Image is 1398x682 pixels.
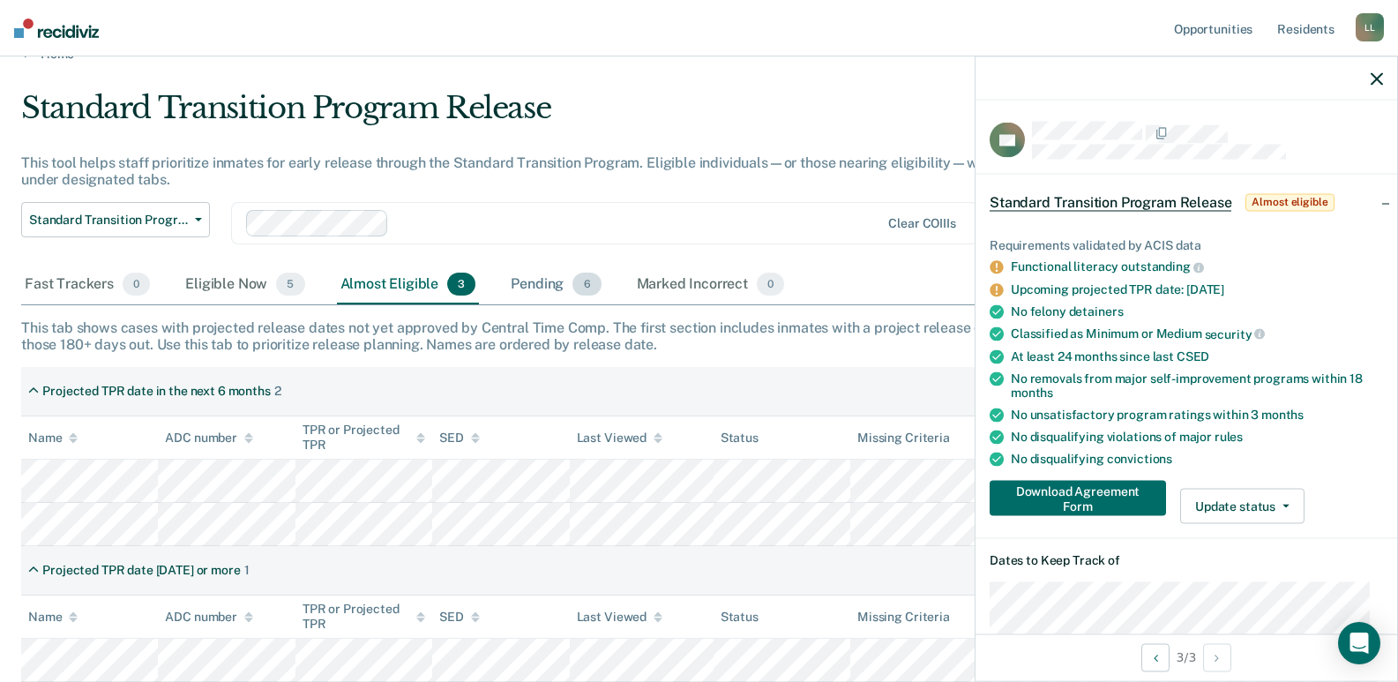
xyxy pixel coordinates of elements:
[1011,282,1383,297] div: Upcoming projected TPR date: [DATE]
[990,237,1383,252] div: Requirements validated by ACIS data
[572,273,601,296] span: 6
[42,384,271,399] div: Projected TPR date in the next 6 months
[439,431,480,446] div: SED
[633,266,789,304] div: Marked Incorrect
[888,216,955,231] div: Clear COIIIs
[1011,348,1383,363] div: At least 24 months since last
[21,154,1070,188] div: This tool helps staff prioritize inmates for early release through the Standard Transition Progra...
[857,610,950,625] div: Missing Criteria
[1261,408,1304,422] span: months
[1107,452,1172,466] span: convictions
[1011,304,1383,319] div: No felony
[182,266,308,304] div: Eligible Now
[721,610,759,625] div: Status
[1011,259,1383,275] div: Functional literacy outstanding
[990,193,1231,211] span: Standard Transition Program Release
[1180,489,1305,524] button: Update status
[28,610,78,625] div: Name
[1203,643,1231,671] button: Next Opportunity
[1205,326,1266,341] span: security
[123,273,150,296] span: 0
[1141,643,1170,671] button: Previous Opportunity
[976,633,1397,680] div: 3 / 3
[1011,371,1383,401] div: No removals from major self-improvement programs within 18
[1011,326,1383,342] div: Classified as Minimum or Medium
[1245,193,1334,211] span: Almost eligible
[1011,408,1383,423] div: No unsatisfactory program ratings within 3
[990,481,1173,516] a: Navigate to form link
[21,319,1377,353] div: This tab shows cases with projected release dates not yet approved by Central Time Comp. The firs...
[1215,430,1243,444] span: rules
[1356,13,1384,41] div: L L
[976,174,1397,230] div: Standard Transition Program ReleaseAlmost eligible
[303,602,425,632] div: TPR or Projected TPR
[21,266,153,304] div: Fast Trackers
[990,481,1166,516] button: Download Agreement Form
[1177,348,1209,363] span: CSED
[721,431,759,446] div: Status
[1011,452,1383,467] div: No disqualifying
[857,431,950,446] div: Missing Criteria
[439,610,480,625] div: SED
[42,563,240,578] div: Projected TPR date [DATE] or more
[29,213,188,228] span: Standard Transition Program Release
[337,266,480,304] div: Almost Eligible
[165,431,253,446] div: ADC number
[1338,622,1380,664] div: Open Intercom Messenger
[447,273,475,296] span: 3
[165,610,253,625] div: ADC number
[274,384,281,399] div: 2
[1069,304,1124,319] span: detainers
[244,563,250,578] div: 1
[303,423,425,453] div: TPR or Projected TPR
[990,553,1383,568] dt: Dates to Keep Track of
[757,273,784,296] span: 0
[507,266,604,304] div: Pending
[28,431,78,446] div: Name
[21,90,1070,140] div: Standard Transition Program Release
[276,273,304,296] span: 5
[14,19,99,38] img: Recidiviz
[1011,430,1383,445] div: No disqualifying violations of major
[577,610,662,625] div: Last Viewed
[1011,386,1053,400] span: months
[577,431,662,446] div: Last Viewed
